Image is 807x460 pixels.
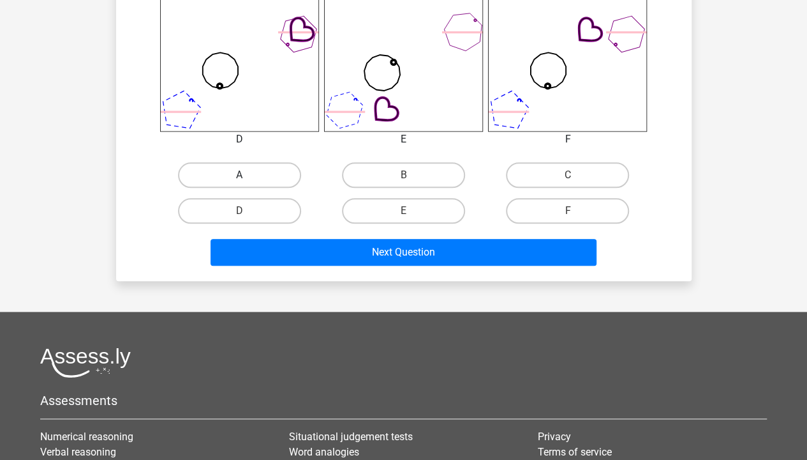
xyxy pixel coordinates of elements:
[40,393,767,408] h5: Assessments
[537,446,611,458] a: Terms of service
[289,446,359,458] a: Word analogies
[342,198,465,224] label: E
[289,431,413,443] a: Situational judgement tests
[40,348,131,378] img: Assessly logo
[151,132,329,147] div: D
[537,431,570,443] a: Privacy
[178,162,301,188] label: A
[178,198,301,224] label: D
[40,431,133,443] a: Numerical reasoning
[478,132,656,147] div: F
[506,162,629,188] label: C
[342,162,465,188] label: B
[40,446,116,458] a: Verbal reasoning
[315,132,492,147] div: E
[506,198,629,224] label: F
[211,239,596,266] button: Next Question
